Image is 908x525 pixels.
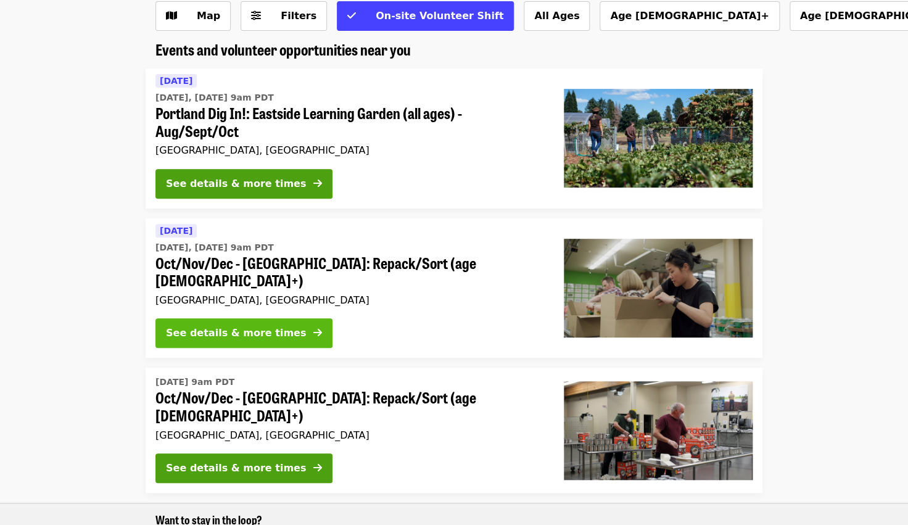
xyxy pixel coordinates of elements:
div: See details & more times [166,176,306,191]
i: arrow-right icon [313,462,322,474]
span: Oct/Nov/Dec - [GEOGRAPHIC_DATA]: Repack/Sort (age [DEMOGRAPHIC_DATA]+) [155,254,544,290]
a: See details for "Oct/Nov/Dec - Portland: Repack/Sort (age 16+)" [146,368,762,493]
button: See details & more times [155,169,332,199]
span: Events and volunteer opportunities near you [155,38,411,60]
a: See details for "Portland Dig In!: Eastside Learning Garden (all ages) - Aug/Sept/Oct" [146,68,762,209]
div: [GEOGRAPHIC_DATA], [GEOGRAPHIC_DATA] [155,294,544,306]
img: Oct/Nov/Dec - Portland: Repack/Sort (age 16+) organized by Oregon Food Bank [564,381,753,480]
img: Oct/Nov/Dec - Portland: Repack/Sort (age 8+) organized by Oregon Food Bank [564,239,753,337]
button: See details & more times [155,318,332,348]
i: sliders-h icon [251,10,261,22]
span: [DATE] [160,226,192,236]
span: [DATE] [160,76,192,86]
i: arrow-right icon [313,178,322,189]
span: Filters [281,10,316,22]
span: Portland Dig In!: Eastside Learning Garden (all ages) - Aug/Sept/Oct [155,104,544,140]
span: Map [197,10,220,22]
div: [GEOGRAPHIC_DATA], [GEOGRAPHIC_DATA] [155,429,544,441]
i: arrow-right icon [313,327,322,339]
span: On-site Volunteer Shift [376,10,503,22]
button: Show map view [155,1,231,31]
img: Portland Dig In!: Eastside Learning Garden (all ages) - Aug/Sept/Oct organized by Oregon Food Bank [564,89,753,188]
button: Age [DEMOGRAPHIC_DATA]+ [600,1,779,31]
a: See details for "Oct/Nov/Dec - Portland: Repack/Sort (age 8+)" [146,218,762,358]
time: [DATE], [DATE] 9am PDT [155,241,274,254]
button: All Ages [524,1,590,31]
button: See details & more times [155,453,332,483]
div: [GEOGRAPHIC_DATA], [GEOGRAPHIC_DATA] [155,144,544,156]
div: See details & more times [166,326,306,341]
i: check icon [347,10,356,22]
button: On-site Volunteer Shift [337,1,514,31]
button: Filters (0 selected) [241,1,327,31]
time: [DATE] 9am PDT [155,376,234,389]
time: [DATE], [DATE] 9am PDT [155,91,274,104]
span: Oct/Nov/Dec - [GEOGRAPHIC_DATA]: Repack/Sort (age [DEMOGRAPHIC_DATA]+) [155,389,544,424]
div: See details & more times [166,461,306,476]
i: map icon [166,10,177,22]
